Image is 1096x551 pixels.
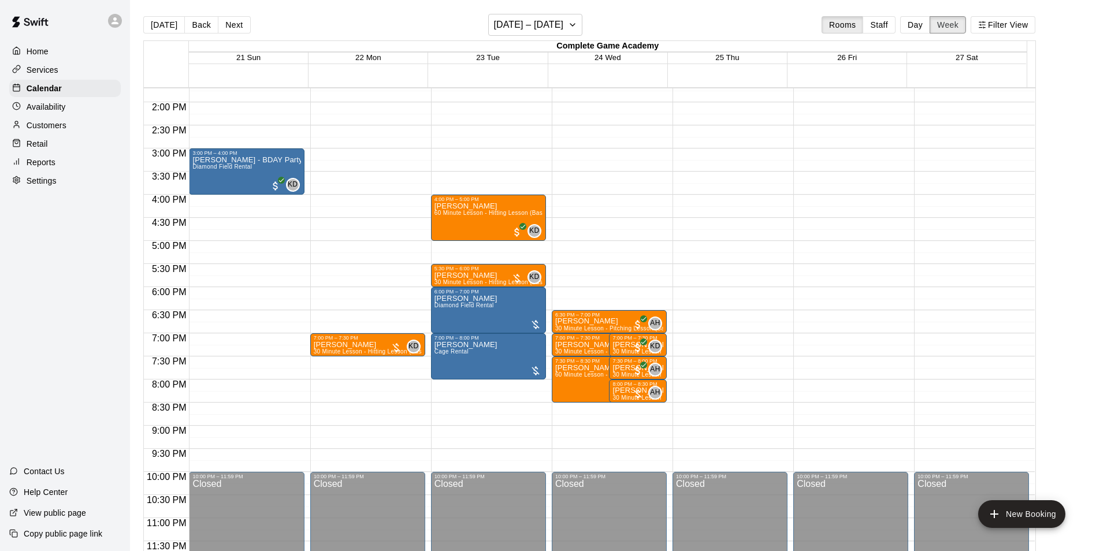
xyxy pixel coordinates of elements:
[9,154,121,171] a: Reports
[9,172,121,189] a: Settings
[24,507,86,519] p: View public page
[532,270,541,284] span: Keith Daly
[650,364,660,375] span: AH
[149,264,190,274] span: 5:30 PM
[648,386,662,400] div: Austin Hinkle
[648,363,662,377] div: Austin Hinkle
[434,266,543,271] div: 5:30 PM – 6:00 PM
[9,98,121,116] a: Availability
[314,348,437,355] span: 30 Minute Lesson - Hitting Lesson (Baseball)
[27,101,66,113] p: Availability
[632,342,644,353] span: All customers have paid
[431,264,546,287] div: 5:30 PM – 6:00 PM: Caleb Blanck
[149,125,190,135] span: 2:30 PM
[149,310,190,320] span: 6:30 PM
[609,379,667,403] div: 8:00 PM – 8:30 PM: Taegan Ryan
[493,17,563,33] h6: [DATE] – [DATE]
[797,474,905,479] div: 10:00 PM – 11:59 PM
[355,53,381,62] button: 22 Mon
[434,210,558,216] span: 60 Minute Lesson - Hitting Lesson (Baseball)
[288,179,298,191] span: KD
[434,474,543,479] div: 10:00 PM – 11:59 PM
[27,120,66,131] p: Customers
[407,340,421,353] div: Keith Daly
[837,53,857,62] button: 26 Fri
[9,117,121,134] a: Customers
[149,426,190,435] span: 9:00 PM
[149,287,190,297] span: 6:00 PM
[612,394,740,401] span: 30 Minute Lesson - Pitching Lesson (Baseball)
[555,371,679,378] span: 60 Minute Lesson - Hitting Lesson (Baseball)
[648,340,662,353] div: Keith Daly
[24,528,102,539] p: Copy public page link
[184,16,218,33] button: Back
[511,226,523,238] span: All customers have paid
[149,356,190,366] span: 7:30 PM
[431,333,546,379] div: 7:00 PM – 8:00 PM: Nick Hsieh
[612,381,663,387] div: 8:00 PM – 8:30 PM
[434,302,494,308] span: Diamond Field Rental
[9,61,121,79] a: Services
[612,371,740,378] span: 30 Minute Lesson - Pitching Lesson (Baseball)
[189,148,304,195] div: 3:00 PM – 4:00 PM: Kyle Brobst - BDAY Party Kickball
[144,495,189,505] span: 10:30 PM
[595,53,621,62] button: 24 Wed
[314,474,422,479] div: 10:00 PM – 11:59 PM
[24,486,68,498] p: Help Center
[552,356,649,403] div: 7:30 PM – 8:30 PM: Derek Morgan
[609,356,667,379] div: 7:30 PM – 8:00 PM: Alex McGillen
[192,150,300,156] div: 3:00 PM – 4:00 PM
[488,14,582,36] button: [DATE] – [DATE]
[648,317,662,330] div: Austin Hinkle
[27,46,49,57] p: Home
[310,333,425,356] div: 7:00 PM – 7:30 PM: Elliot Deeter
[650,387,660,399] span: AH
[653,386,662,400] span: Austin Hinkle
[149,172,190,181] span: 3:30 PM
[555,335,646,341] div: 7:00 PM – 7:30 PM
[917,474,1026,479] div: 10:00 PM – 11:59 PM
[236,53,261,62] button: 21 Sun
[555,348,683,355] span: 30 Minute Lesson - Pitching Lesson (Baseball)
[149,379,190,389] span: 8:00 PM
[192,163,252,170] span: Diamond Field Rental
[143,16,185,33] button: [DATE]
[956,53,978,62] button: 27 Sat
[411,340,421,353] span: Keith Daly
[218,16,250,33] button: Next
[9,135,121,152] a: Retail
[529,271,539,283] span: KD
[291,178,300,192] span: Keith Daly
[715,53,739,62] span: 25 Thu
[632,319,644,330] span: All customers have paid
[632,365,644,377] span: All customers have paid
[434,335,543,341] div: 7:00 PM – 8:00 PM
[555,312,663,318] div: 6:30 PM – 7:00 PM
[527,224,541,238] div: Keith Daly
[408,341,418,352] span: KD
[822,16,863,33] button: Rooms
[971,16,1035,33] button: Filter View
[314,335,422,341] div: 7:00 PM – 7:30 PM
[476,53,500,62] button: 23 Tue
[434,289,543,295] div: 6:00 PM – 7:00 PM
[149,333,190,343] span: 7:00 PM
[555,325,683,332] span: 30 Minute Lesson - Pitching Lesson (Baseball)
[978,500,1065,528] button: add
[9,80,121,97] a: Calendar
[653,317,662,330] span: Austin Hinkle
[27,175,57,187] p: Settings
[286,178,300,192] div: Keith Daly
[149,241,190,251] span: 5:00 PM
[552,310,667,333] div: 6:30 PM – 7:00 PM: Henry Denlinger
[24,466,65,477] p: Contact Us
[27,64,58,76] p: Services
[431,287,546,333] div: 6:00 PM – 7:00 PM: Nick Hsieh
[900,16,930,33] button: Day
